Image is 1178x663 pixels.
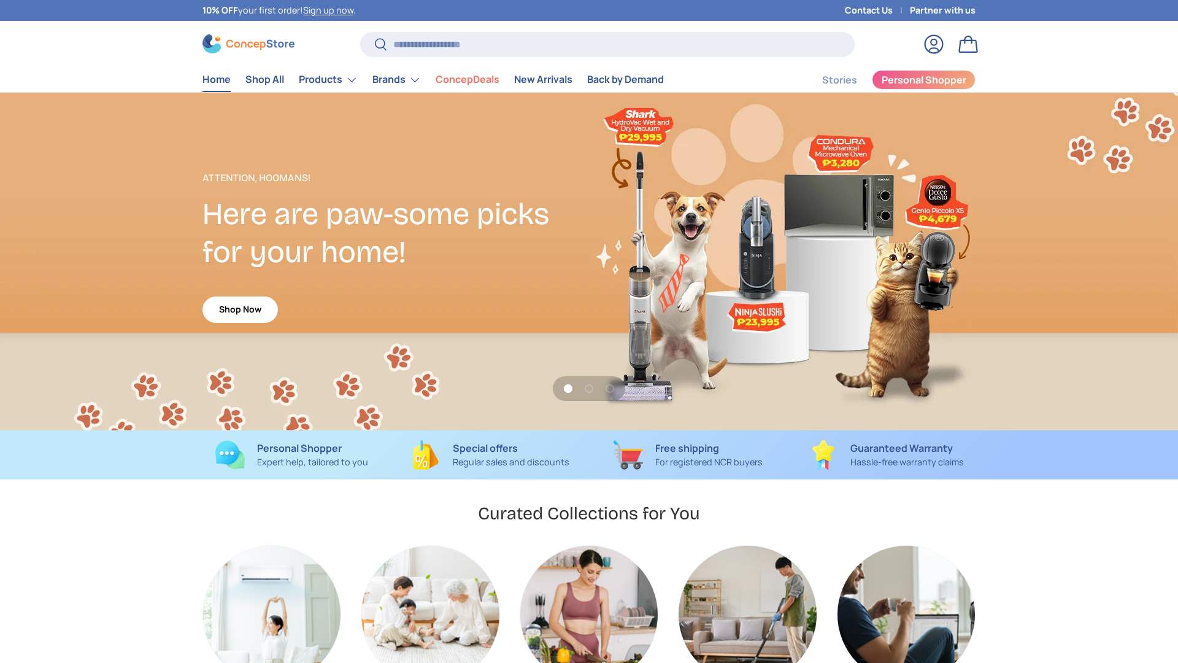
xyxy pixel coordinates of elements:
a: Home [202,68,231,91]
h2: Here are paw-some picks for your home! [202,195,589,271]
a: New Arrivals [514,68,572,91]
a: Free shipping For registered NCR buyers [599,440,777,470]
a: Special offers Regular sales and discounts [401,440,579,470]
p: Expert help, tailored to you [257,456,368,469]
p: Hassle-free warranty claims [850,456,964,469]
p: Regular sales and discounts [453,456,569,469]
a: Shop Now [202,297,278,323]
p: For registered NCR buyers [655,456,763,469]
a: Back by Demand [587,68,664,91]
p: your first order! . [202,4,356,17]
strong: Guaranteed Warranty [850,441,953,455]
a: Stories [822,68,857,92]
a: Shop All [245,68,284,91]
a: Personal Shopper [872,70,976,90]
span: Personal Shopper [882,75,966,85]
p: Attention, Hoomans! [202,171,589,185]
h2: Curated Collections for You [478,502,700,525]
strong: Special offers [453,441,518,455]
a: Brands [372,68,421,92]
a: Personal Shopper Expert help, tailored to you [202,440,381,470]
summary: Products [291,68,365,92]
summary: Brands [365,68,428,92]
strong: Personal Shopper [257,441,342,455]
a: Products [299,68,358,92]
a: Sign up now [303,4,353,16]
strong: Free shipping [655,441,719,455]
a: Contact Us [845,4,910,17]
nav: Primary [202,68,664,92]
a: Guaranteed Warranty Hassle-free warranty claims [797,440,976,470]
a: Partner with us [910,4,976,17]
a: ConcepDeals [436,68,499,91]
nav: Secondary [793,68,976,92]
strong: 10% OFF [202,4,238,16]
img: ConcepStore [202,34,294,53]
